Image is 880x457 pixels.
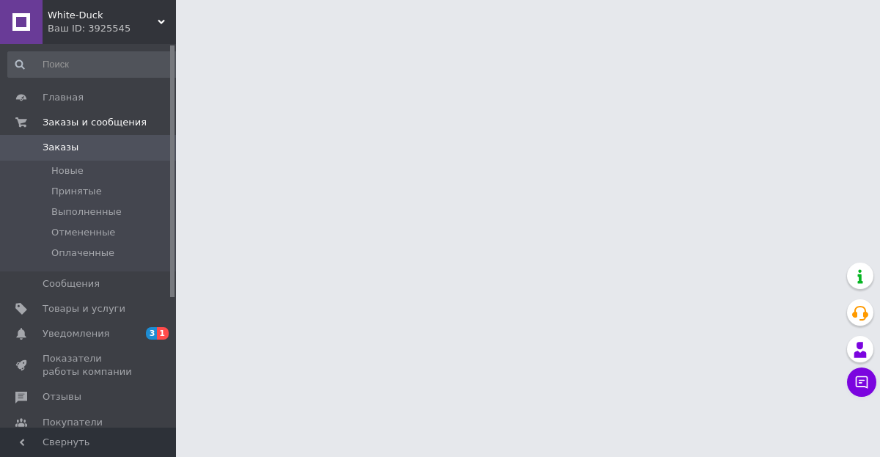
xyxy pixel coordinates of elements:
span: 1 [157,327,169,340]
span: Принятые [51,185,102,198]
span: Покупатели [43,416,103,429]
input: Поиск [7,51,179,78]
span: Показатели работы компании [43,352,136,379]
span: Уведомления [43,327,109,340]
span: Товары и услуги [43,302,125,315]
span: Отзывы [43,390,81,403]
span: Сообщения [43,277,100,290]
button: Чат с покупателем [847,368,876,397]
span: Выполненные [51,205,122,219]
span: Отмененные [51,226,115,239]
span: Оплаченные [51,246,114,260]
span: White-Duck [48,9,158,22]
span: 3 [146,327,158,340]
div: Ваш ID: 3925545 [48,22,176,35]
span: Заказы [43,141,78,154]
span: Главная [43,91,84,104]
span: Заказы и сообщения [43,116,147,129]
span: Новые [51,164,84,178]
